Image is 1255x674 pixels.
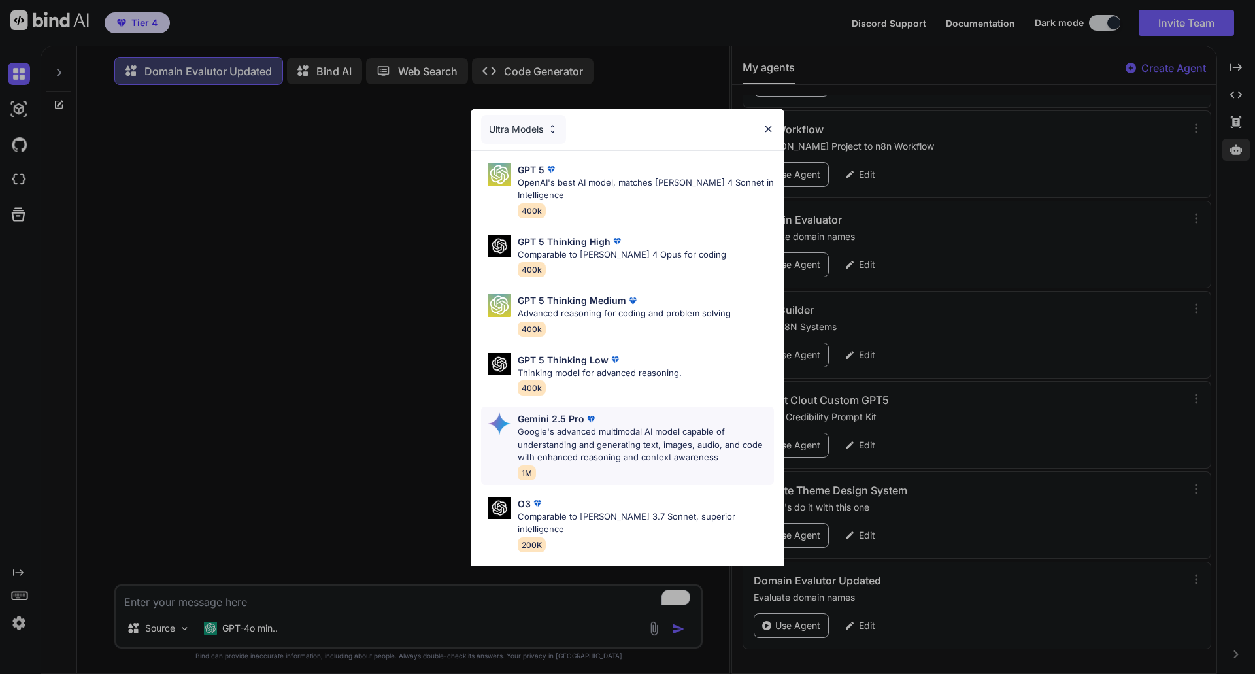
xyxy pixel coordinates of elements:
[488,163,511,186] img: Pick Models
[488,353,511,376] img: Pick Models
[518,294,626,307] p: GPT 5 Thinking Medium
[518,177,774,202] p: OpenAI's best AI model, matches [PERSON_NAME] 4 Sonnet in Intelligence
[763,124,774,135] img: close
[584,413,597,426] img: premium
[488,294,511,317] img: Pick Models
[518,380,546,396] span: 400k
[488,497,511,520] img: Pick Models
[544,163,558,176] img: premium
[518,465,536,480] span: 1M
[531,497,544,510] img: premium
[518,497,531,511] p: O3
[518,322,546,337] span: 400k
[611,235,624,248] img: premium
[609,353,622,366] img: premium
[518,248,726,261] p: Comparable to [PERSON_NAME] 4 Opus for coding
[481,115,566,144] div: Ultra Models
[518,412,584,426] p: Gemini 2.5 Pro
[518,353,609,367] p: GPT 5 Thinking Low
[518,367,682,380] p: Thinking model for advanced reasoning.
[518,163,544,177] p: GPT 5
[518,511,774,536] p: Comparable to [PERSON_NAME] 3.7 Sonnet, superior intelligence
[518,426,774,464] p: Google's advanced multimodal AI model capable of understanding and generating text, images, audio...
[626,294,639,307] img: premium
[488,235,511,258] img: Pick Models
[518,307,731,320] p: Advanced reasoning for coding and problem solving
[518,262,546,277] span: 400k
[518,203,546,218] span: 400k
[518,537,546,552] span: 200K
[547,124,558,135] img: Pick Models
[488,412,511,435] img: Pick Models
[518,235,611,248] p: GPT 5 Thinking High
